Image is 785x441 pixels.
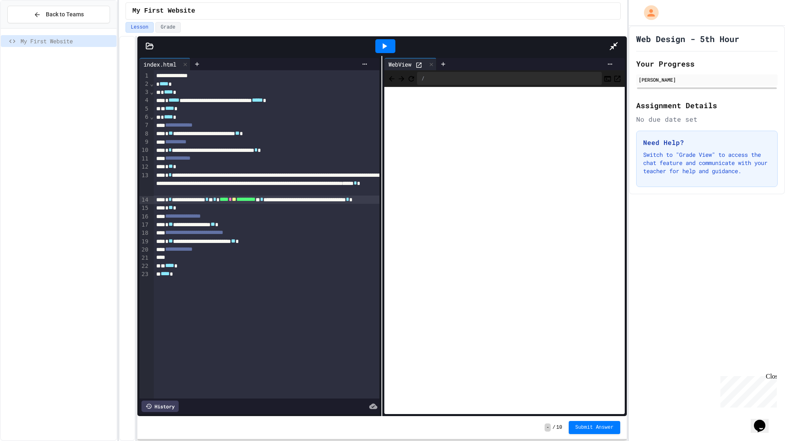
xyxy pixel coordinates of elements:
p: Switch to "Grade View" to access the chat feature and communicate with your teacher for help and ... [643,151,771,175]
div: 6 [139,113,150,121]
div: 11 [139,155,150,163]
div: 23 [139,270,150,278]
div: [PERSON_NAME] [639,76,775,83]
div: My Account [635,3,661,22]
div: WebView [384,60,415,69]
div: 7 [139,121,150,129]
button: Submit Answer [569,421,620,434]
iframe: chat widget [751,408,777,433]
div: 21 [139,254,150,262]
div: History [141,401,179,412]
div: 20 [139,246,150,254]
div: 19 [139,238,150,246]
div: No due date set [636,114,778,124]
div: 2 [139,80,150,88]
div: index.html [139,60,180,69]
span: Back to Teams [46,10,84,19]
div: 14 [139,196,150,204]
span: / [552,424,555,431]
iframe: chat widget [717,373,777,408]
span: Submit Answer [575,424,614,431]
button: Back to Teams [7,6,110,23]
div: Chat with us now!Close [3,3,56,52]
span: Fold line [150,114,154,120]
span: My First Website [132,6,195,16]
button: Refresh [407,73,415,83]
div: WebView [384,58,437,70]
div: 18 [139,229,150,237]
div: index.html [139,58,191,70]
span: My First Website [20,37,113,45]
span: Forward [397,73,406,83]
div: 16 [139,213,150,221]
button: Open in new tab [613,73,621,83]
div: 22 [139,262,150,270]
div: 10 [139,146,150,154]
div: 1 [139,72,150,80]
div: 4 [139,96,150,105]
div: 8 [139,130,150,138]
div: 15 [139,204,150,212]
div: / [417,72,601,85]
h3: Need Help? [643,138,771,147]
div: 17 [139,221,150,229]
span: - [545,423,551,432]
button: Lesson [126,22,154,33]
span: 10 [556,424,562,431]
div: 5 [139,105,150,113]
div: 13 [139,171,150,196]
button: Grade [155,22,181,33]
h2: Your Progress [636,58,778,69]
span: Fold line [150,89,154,95]
div: 12 [139,163,150,171]
div: 3 [139,88,150,96]
h1: Web Design - 5th Hour [636,33,739,45]
span: Fold line [150,80,154,87]
div: 9 [139,138,150,146]
button: Console [603,73,612,83]
iframe: Web Preview [384,87,624,414]
span: Back [388,73,396,83]
h2: Assignment Details [636,100,778,111]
